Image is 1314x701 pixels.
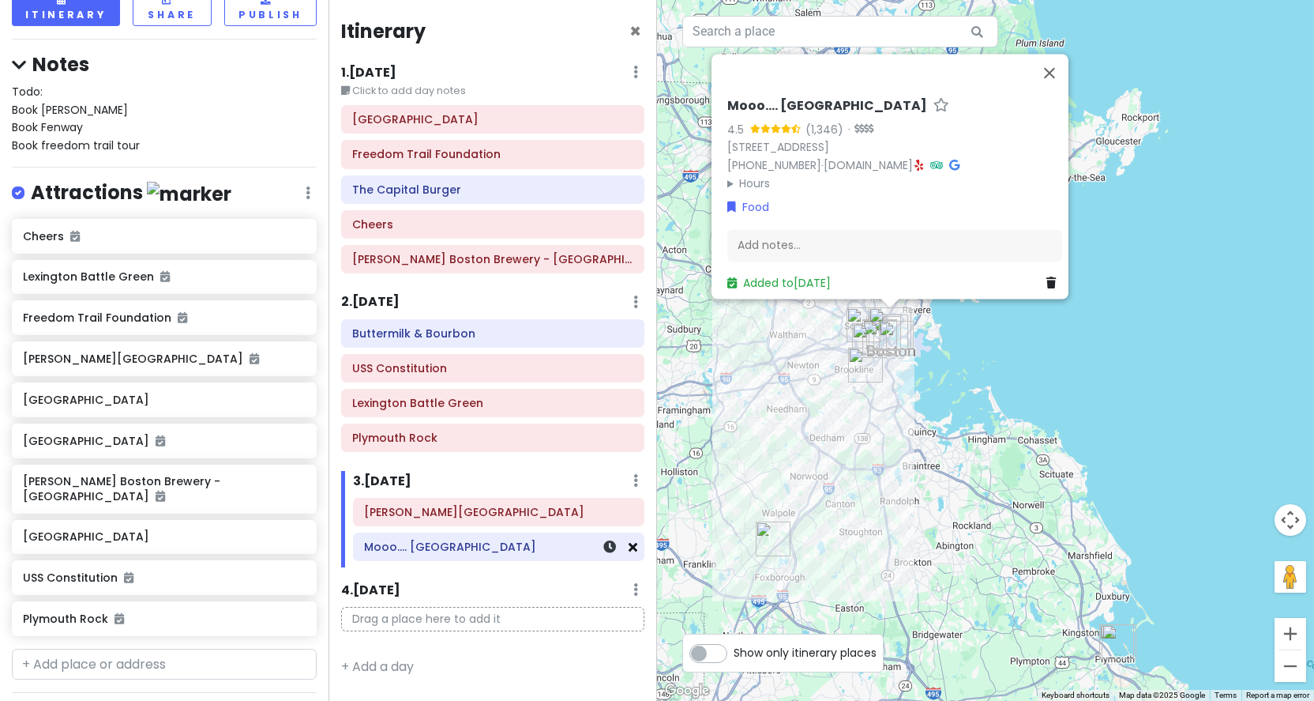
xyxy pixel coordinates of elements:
[352,252,633,266] h6: Samuel Adams Boston Brewery - Jamaica Plain
[727,121,750,138] div: 4.5
[250,353,259,364] i: Added to itinerary
[115,613,124,624] i: Added to itinerary
[866,316,901,351] div: Cheers
[31,180,231,206] h4: Attractions
[23,229,305,243] h6: Cheers
[1042,690,1109,701] button: Keyboard shortcuts
[847,307,881,342] div: Cambridge
[353,473,411,490] h6: 3 . [DATE]
[682,16,998,47] input: Search a place
[156,435,165,447] i: Added to itinerary
[1246,691,1309,699] a: Report a map error
[341,658,414,676] a: + Add a day
[862,319,897,354] div: Buttermilk & Bourbon
[352,112,633,126] h6: Fenway Park
[949,160,959,171] i: Google Maps
[23,311,305,325] h6: Freedom Trail Foundation
[341,19,426,43] h4: Itinerary
[727,98,1062,192] div: · ·
[23,571,305,585] h6: USS Constitution
[727,157,821,173] a: [PHONE_NUMBER]
[147,182,231,206] img: marker
[1031,54,1068,92] button: Close
[23,530,305,544] h6: [GEOGRAPHIC_DATA]
[848,348,883,383] div: Samuel Adams Boston Brewery - Jamaica Plain
[1046,274,1062,292] a: Delete place
[352,396,633,410] h6: Lexington Battle Green
[629,22,641,41] button: Close
[933,98,949,115] a: Star place
[341,582,400,599] h6: 4 . [DATE]
[661,680,713,701] img: Google
[1275,504,1306,536] button: Map camera controls
[23,269,305,284] h6: Lexington Battle Green
[341,294,400,311] h6: 2 . [DATE]
[661,680,713,701] a: Open this area in Google Maps (opens a new window)
[727,98,927,115] h6: Mooo.... [GEOGRAPHIC_DATA]
[12,84,140,153] span: Todo: Book [PERSON_NAME] Book Fenway Book freedom trail tour
[805,121,843,138] div: (1,346)
[12,52,317,77] h4: Notes
[178,312,187,323] i: Added to itinerary
[1102,624,1136,659] div: Plymouth Rock
[869,307,911,350] div: Mooo.... Beacon Hill
[603,538,616,556] a: Set a time
[727,175,1062,192] summary: Hours
[1275,618,1306,650] button: Zoom in
[727,275,831,291] a: Added to[DATE]
[1215,691,1237,699] a: Terms (opens in new tab)
[341,65,396,81] h6: 1 . [DATE]
[352,326,633,341] h6: Buttermilk & Bourbon
[124,572,133,583] i: Added to itinerary
[734,644,877,661] span: Show only itinerary places
[756,522,790,556] div: Gillette Stadium
[341,83,644,99] small: Click to add day notes
[156,491,165,502] i: Added to itinerary
[352,183,633,197] h6: The Capital Burger
[160,271,170,282] i: Added to itinerary
[12,649,317,680] input: + Add place or address
[70,231,80,242] i: Added to itinerary
[930,160,943,171] i: Tripadvisor
[23,352,305,366] h6: [PERSON_NAME][GEOGRAPHIC_DATA]
[23,434,305,448] h6: [GEOGRAPHIC_DATA]
[1099,624,1134,659] div: Plymouth
[364,540,633,554] h6: Mooo.... Beacon Hill
[629,18,641,44] span: Close itinerary
[23,474,305,503] h6: [PERSON_NAME] Boston Brewery - [GEOGRAPHIC_DATA]
[727,139,829,155] a: [STREET_ADDRESS]
[843,122,873,138] div: ·
[824,157,913,173] a: [DOMAIN_NAME]
[1119,691,1205,699] span: Map data ©2025 Google
[352,147,633,161] h6: Freedom Trail Foundation
[727,229,1062,262] div: Add notes...
[1275,561,1306,593] button: Drag Pegman onto the map to open Street View
[879,321,914,356] div: Mooo.... Seaport
[23,612,305,626] h6: Plymouth Rock
[1275,650,1306,682] button: Zoom out
[352,431,633,445] h6: Plymouth Rock
[341,607,644,631] p: Drag a place here to add it
[862,320,897,355] div: The Capital Burger
[629,538,637,556] a: Remove from day
[23,393,305,407] h6: [GEOGRAPHIC_DATA]
[727,198,769,216] a: Food
[352,217,633,232] h6: Cheers
[852,323,887,358] div: Fenway Park
[352,361,633,375] h6: USS Constitution
[364,505,633,519] h6: Gillette Stadium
